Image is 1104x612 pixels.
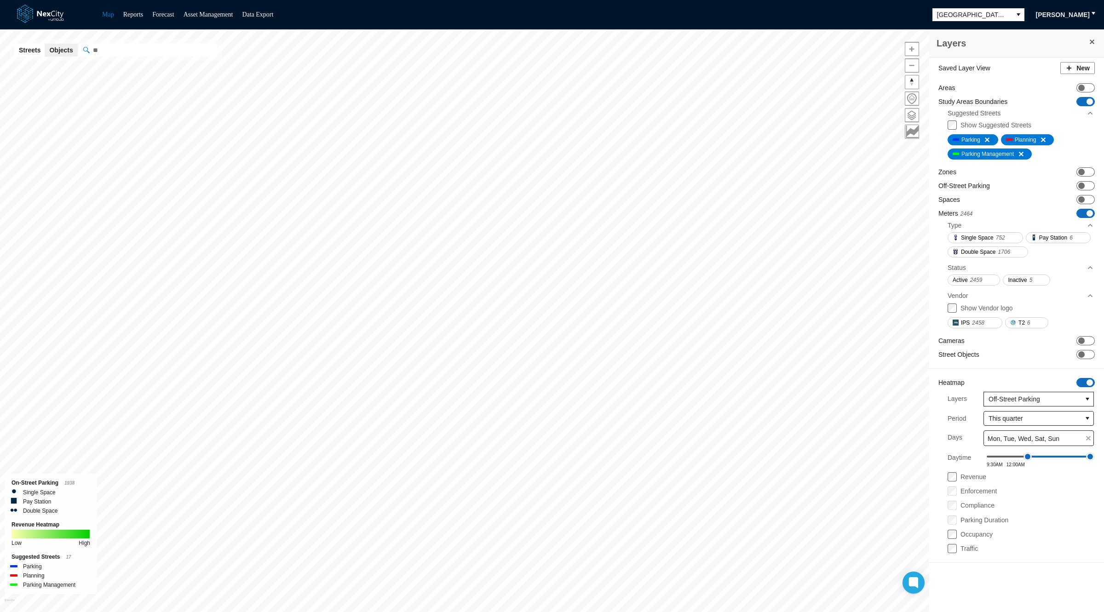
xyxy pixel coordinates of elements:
[938,167,956,177] label: Zones
[1060,62,1095,74] button: New
[184,11,233,18] a: Asset Management
[23,488,56,497] label: Single Space
[948,392,967,406] label: Layers
[948,134,998,145] button: Parking
[1028,456,1090,458] div: 570 - 1440
[948,414,966,423] label: Period
[960,545,978,552] label: Traffic
[1069,233,1073,242] span: 6
[1086,452,1094,461] span: Drag
[960,487,997,495] label: Enforcement
[961,233,994,242] span: Single Space
[123,11,144,18] a: Reports
[1023,452,1032,461] span: Drag
[23,562,42,571] label: Parking
[938,97,1007,106] label: Study Areas Boundaries
[948,291,968,300] div: Vendor
[937,37,1087,50] h3: Layers
[19,46,40,55] span: Streets
[1006,462,1025,467] span: 12:00AM
[905,75,919,89] button: Reset bearing to north
[1036,10,1090,19] span: [PERSON_NAME]
[64,480,75,486] span: 1938
[905,59,919,72] span: Zoom out
[938,336,965,345] label: Cameras
[45,44,77,57] button: Objects
[948,261,1094,275] div: Status
[960,531,993,538] label: Occupancy
[1008,275,1027,285] span: Inactive
[23,571,45,580] label: Planning
[938,195,960,204] label: Spaces
[961,318,970,327] span: IPS
[905,92,919,106] button: Home
[1001,134,1054,145] button: Planning
[905,125,919,139] button: Key metrics
[938,350,979,359] label: Street Objects
[11,552,90,562] div: Suggested Streets
[1026,232,1091,243] button: Pay Station6
[996,233,1005,242] span: 752
[987,462,1002,467] span: 9:30AM
[989,414,1077,423] span: This quarter
[938,378,965,387] label: Heatmap
[948,232,1023,243] button: Single Space752
[970,275,983,285] span: 2459
[1015,135,1036,144] span: Planning
[953,275,968,285] span: Active
[989,395,1077,404] span: Off-Street Parking
[1003,275,1050,286] button: Inactive5
[152,11,174,18] a: Forecast
[1018,318,1025,327] span: T2
[948,149,1032,160] button: Parking Management
[938,209,973,218] label: Meters
[23,497,51,506] label: Pay Station
[242,11,273,18] a: Data Export
[960,211,973,217] span: 2464
[972,318,984,327] span: 2458
[11,478,90,488] div: On-Street Parking
[905,42,919,56] button: Zoom in
[1083,433,1093,443] span: clear
[66,555,71,560] span: 17
[1029,275,1033,285] span: 5
[960,473,986,480] label: Revenue
[11,520,90,529] div: Revenue Heatmap
[1027,318,1030,327] span: 6
[960,516,1008,524] label: Parking Duration
[961,135,980,144] span: Parking
[948,106,1094,120] div: Suggested Streets
[948,451,971,467] label: Daytime
[1012,8,1024,21] button: select
[11,530,90,538] img: revenue
[948,275,1000,286] button: Active2459
[960,121,1031,129] label: Show Suggested Streets
[49,46,73,55] span: Objects
[948,289,1094,303] div: Vendor
[1081,412,1093,425] button: select
[14,44,45,57] button: Streets
[905,58,919,73] button: Zoom out
[960,304,1013,312] label: Show Vendor logo
[948,246,1028,257] button: Double Space1706
[948,218,1094,232] div: Type
[23,506,57,515] label: Double Space
[937,10,1008,19] span: [GEOGRAPHIC_DATA][PERSON_NAME]
[11,538,22,548] div: Low
[79,538,90,548] div: High
[938,181,990,190] label: Off-Street Parking
[948,317,1002,328] button: IPS2458
[1081,392,1093,406] button: select
[948,109,1000,118] div: Suggested Streets
[960,502,995,509] label: Compliance
[961,149,1014,159] span: Parking Management
[988,434,1059,443] span: Mon, Tue, Wed, Sat, Sun
[1039,233,1067,242] span: Pay Station
[948,263,966,272] div: Status
[4,599,15,609] a: Mapbox homepage
[948,221,961,230] div: Type
[938,83,955,92] label: Areas
[961,247,995,257] span: Double Space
